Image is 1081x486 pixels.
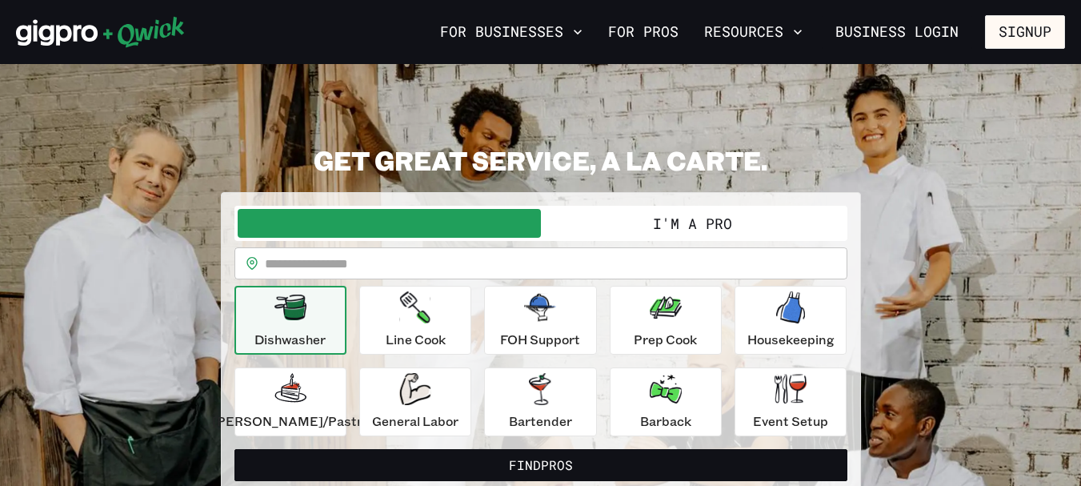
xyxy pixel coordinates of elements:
[610,286,722,355] button: Prep Cook
[359,286,471,355] button: Line Cook
[254,330,326,349] p: Dishwasher
[735,368,847,436] button: Event Setup
[234,286,346,355] button: Dishwasher
[234,449,847,481] button: FindPros
[238,209,541,238] button: I'm a Business
[602,18,685,46] a: For Pros
[747,330,835,349] p: Housekeeping
[221,144,861,176] h2: GET GREAT SERVICE, A LA CARTE.
[359,368,471,436] button: General Labor
[372,412,458,431] p: General Labor
[434,18,589,46] button: For Businesses
[698,18,809,46] button: Resources
[484,368,596,436] button: Bartender
[985,15,1065,49] button: Signup
[234,368,346,436] button: [PERSON_NAME]/Pastry
[500,330,580,349] p: FOH Support
[386,330,446,349] p: Line Cook
[753,412,828,431] p: Event Setup
[735,286,847,355] button: Housekeeping
[509,412,572,431] p: Bartender
[610,368,722,436] button: Barback
[634,330,697,349] p: Prep Cook
[640,412,691,431] p: Barback
[822,15,972,49] a: Business Login
[212,412,369,431] p: [PERSON_NAME]/Pastry
[484,286,596,355] button: FOH Support
[541,209,844,238] button: I'm a Pro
